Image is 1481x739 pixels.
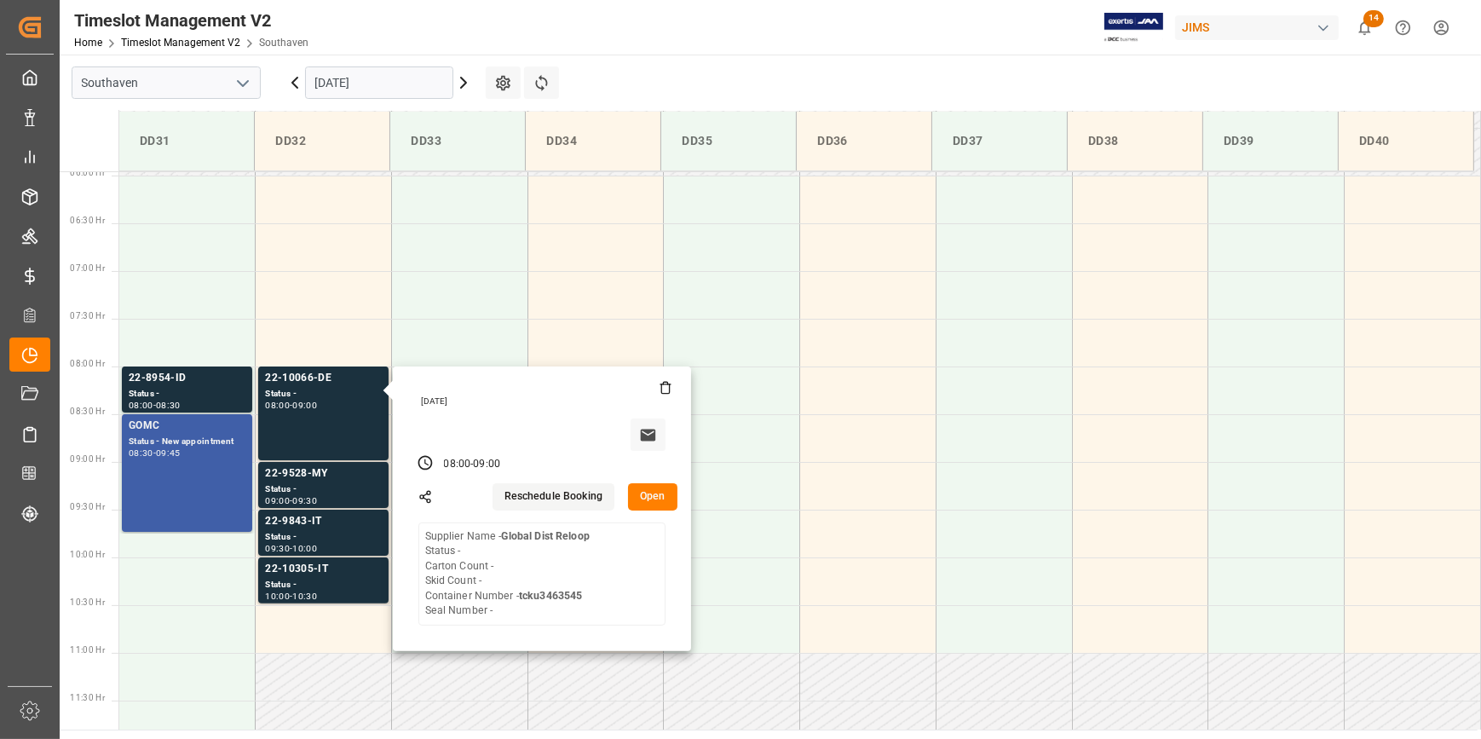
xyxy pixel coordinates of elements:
a: Home [74,37,102,49]
span: 07:30 Hr [70,311,105,320]
div: Timeslot Management V2 [74,8,308,33]
div: DD40 [1352,125,1460,157]
div: Supplier Name - Status - Carton Count - Skid Count - Container Number - Seal Number - [425,529,590,619]
div: Status - New appointment [129,435,245,449]
span: 09:30 Hr [70,502,105,511]
div: DD33 [404,125,511,157]
div: - [290,401,292,409]
div: 22-10066-DE [265,370,382,387]
div: Status - [265,387,382,401]
div: DD32 [268,125,376,157]
div: GOMC [129,418,245,435]
div: 08:30 [129,449,153,457]
div: [DATE] [415,395,672,407]
button: show 14 new notifications [1346,9,1384,47]
div: 09:30 [292,497,317,505]
div: DD38 [1081,125,1189,157]
span: 10:00 Hr [70,550,105,559]
div: DD37 [946,125,1053,157]
div: DD31 [133,125,240,157]
span: 07:00 Hr [70,263,105,273]
div: 10:00 [265,592,290,600]
div: Status - [265,482,382,497]
button: Help Center [1384,9,1422,47]
div: 10:00 [292,545,317,552]
div: 22-9528-MY [265,465,382,482]
div: 22-10305-IT [265,561,382,578]
div: 08:00 [129,401,153,409]
div: - [290,545,292,552]
div: 09:00 [265,497,290,505]
span: 09:00 Hr [70,454,105,464]
button: Reschedule Booking [493,483,614,511]
div: 10:30 [292,592,317,600]
div: - [153,449,156,457]
div: DD34 [539,125,647,157]
b: Global Dist Reloop [502,530,590,542]
b: tcku3463545 [519,590,582,602]
div: 08:00 [444,457,471,472]
div: 22-8954-ID [129,370,245,387]
button: JIMS [1175,11,1346,43]
button: Open [628,483,677,511]
div: Status - [265,578,382,592]
div: JIMS [1175,15,1339,40]
a: Timeslot Management V2 [121,37,240,49]
div: Status - [129,387,245,401]
span: 11:30 Hr [70,693,105,702]
div: - [290,592,292,600]
div: - [290,497,292,505]
div: 09:30 [265,545,290,552]
input: Type to search/select [72,66,261,99]
div: DD36 [810,125,918,157]
button: open menu [229,70,255,96]
div: DD35 [675,125,782,157]
span: 06:00 Hr [70,168,105,177]
span: 06:30 Hr [70,216,105,225]
input: DD-MM-YYYY [305,66,453,99]
span: 08:00 Hr [70,359,105,368]
div: 09:00 [473,457,500,472]
span: 11:00 Hr [70,645,105,655]
div: 08:30 [156,401,181,409]
span: 08:30 Hr [70,407,105,416]
div: DD39 [1217,125,1324,157]
div: 22-9843-IT [265,513,382,530]
img: Exertis%20JAM%20-%20Email%20Logo.jpg_1722504956.jpg [1104,13,1163,43]
div: 08:00 [265,401,290,409]
div: 09:45 [156,449,181,457]
div: Status - [265,530,382,545]
span: 14 [1363,10,1384,27]
div: - [470,457,473,472]
span: 10:30 Hr [70,598,105,607]
div: - [153,401,156,409]
div: 09:00 [292,401,317,409]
